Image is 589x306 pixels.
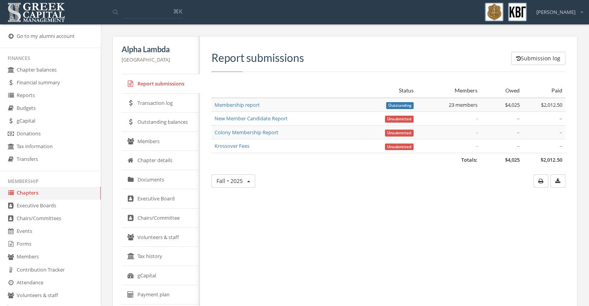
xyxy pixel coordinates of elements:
[385,144,414,150] span: Unsubmitted
[449,101,477,108] span: 23 members
[560,115,562,122] span: –
[122,209,200,228] a: Chairs/Committee
[517,142,520,149] span: –
[476,115,477,122] em: -
[536,9,575,16] span: [PERSON_NAME]
[122,113,200,132] a: Outstanding balances
[385,142,414,149] a: Unsubmitted
[505,156,520,163] span: $4,025
[541,156,562,163] span: $2,012.50
[122,266,200,285] a: gCapital
[122,151,200,170] a: Chapter details
[511,52,565,65] button: Submission log
[523,84,565,98] th: Paid
[122,285,200,304] a: Payment plan
[122,228,200,247] a: Volunteers & staff
[122,45,191,53] h5: Alpha Lambda
[211,52,565,64] h3: Report submissions
[386,101,414,108] a: Outstanding
[216,177,243,185] span: Fall • 2025
[122,247,200,266] a: Tax history
[122,74,200,94] a: Report submissions
[122,170,200,190] a: Documents
[517,115,520,122] span: –
[481,84,523,98] th: Owed
[531,3,583,16] div: [PERSON_NAME]
[560,129,562,136] span: –
[505,101,520,108] span: $4,025
[211,153,481,167] td: Totals:
[364,84,417,98] th: Status
[215,101,260,108] a: Membership report
[215,142,249,149] a: Krossover Fees
[385,130,414,137] span: Unsubmitted
[386,102,414,109] span: Outstanding
[517,129,520,136] span: –
[122,94,200,113] a: Transaction log
[122,132,200,151] a: Members
[215,115,288,122] a: New Member Candidate Report
[122,189,200,209] a: Executive Board
[385,129,414,136] a: Unsubmitted
[385,115,414,122] a: Unsubmitted
[560,142,562,149] span: –
[215,129,278,136] a: Colony Membership Report
[476,142,477,149] em: -
[541,101,562,108] span: $2,012.50
[211,174,255,188] button: Fall • 2025
[417,84,481,98] th: Members
[385,116,414,123] span: Unsubmitted
[122,55,191,64] p: [GEOGRAPHIC_DATA]
[476,129,477,136] em: -
[173,7,182,15] span: ⌘K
